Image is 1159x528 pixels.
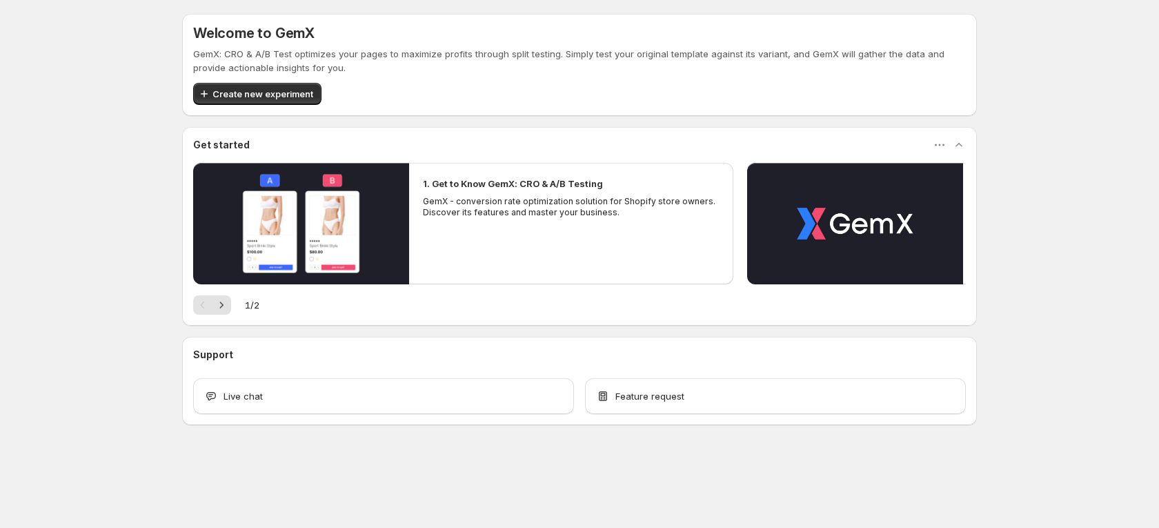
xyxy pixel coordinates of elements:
span: Create new experiment [212,87,313,101]
nav: Pagination [193,295,231,315]
span: Feature request [615,389,684,403]
span: 1 / 2 [245,298,259,312]
button: Play video [747,163,963,284]
p: GemX - conversion rate optimization solution for Shopify store owners. Discover its features and ... [423,196,720,218]
h3: Support [193,348,233,362]
button: Create new experiment [193,83,321,105]
h2: 1. Get to Know GemX: CRO & A/B Testing [423,177,603,190]
h3: Get started [193,138,250,152]
p: GemX: CRO & A/B Test optimizes your pages to maximize profits through split testing. Simply test ... [193,47,966,75]
button: Play video [193,163,409,284]
h5: Welcome to GemX [193,25,315,41]
button: Next [212,295,231,315]
span: Live chat [224,389,263,403]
